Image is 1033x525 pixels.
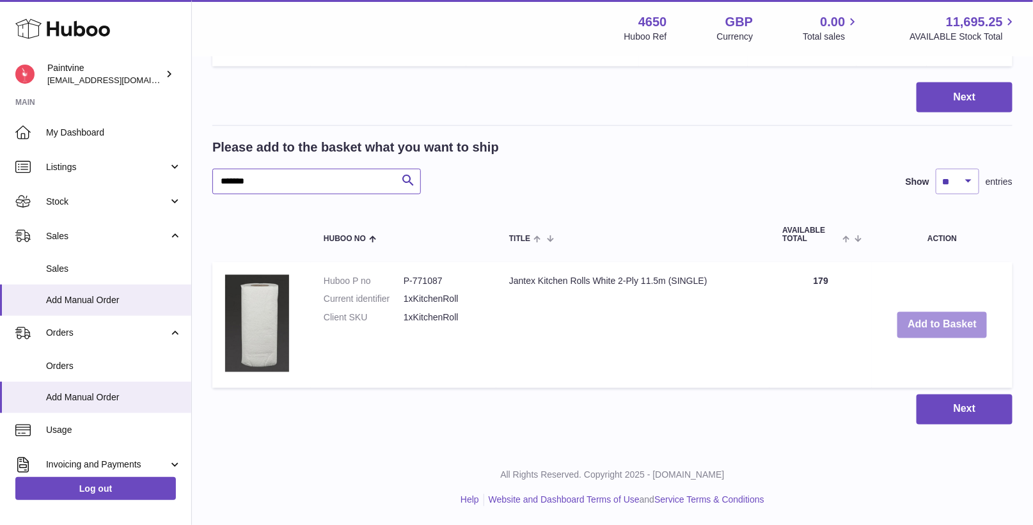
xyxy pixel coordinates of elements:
[986,176,1013,188] span: entries
[15,65,35,84] img: euan@paintvine.co.uk
[225,275,289,372] img: Jantex Kitchen Rolls White 2-Ply 11.5m (SINGLE)
[897,312,987,338] button: Add to Basket
[917,395,1013,425] button: Next
[47,75,188,85] span: [EMAIL_ADDRESS][DOMAIN_NAME]
[484,494,764,506] li: and
[821,13,846,31] span: 0.00
[46,230,168,242] span: Sales
[47,62,162,86] div: Paintvine
[202,469,1023,482] p: All Rights Reserved. Copyright 2025 - [DOMAIN_NAME]
[46,327,168,339] span: Orders
[404,275,484,287] dd: P-771087
[725,13,753,31] strong: GBP
[906,176,929,188] label: Show
[15,477,176,500] a: Log out
[46,391,182,404] span: Add Manual Order
[46,294,182,306] span: Add Manual Order
[461,495,479,505] a: Help
[46,360,182,372] span: Orders
[404,294,484,306] dd: 1xKitchenRoll
[324,294,404,306] dt: Current identifier
[509,235,530,243] span: Title
[46,458,168,471] span: Invoicing and Payments
[769,262,872,388] td: 179
[324,275,404,287] dt: Huboo P no
[803,13,860,43] a: 0.00 Total sales
[872,214,1013,256] th: Action
[324,312,404,324] dt: Client SKU
[489,495,640,505] a: Website and Dashboard Terms of Use
[946,13,1003,31] span: 11,695.25
[638,13,667,31] strong: 4650
[496,262,769,388] td: Jantex Kitchen Rolls White 2-Ply 11.5m (SINGLE)
[910,13,1018,43] a: 11,695.25 AVAILABLE Stock Total
[917,82,1013,113] button: Next
[46,424,182,436] span: Usage
[46,161,168,173] span: Listings
[654,495,764,505] a: Service Terms & Conditions
[46,127,182,139] span: My Dashboard
[404,312,484,324] dd: 1xKitchenRoll
[212,139,499,156] h2: Please add to the basket what you want to ship
[46,263,182,275] span: Sales
[46,196,168,208] span: Stock
[324,235,366,243] span: Huboo no
[910,31,1018,43] span: AVAILABLE Stock Total
[803,31,860,43] span: Total sales
[624,31,667,43] div: Huboo Ref
[717,31,753,43] div: Currency
[782,226,839,243] span: AVAILABLE Total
